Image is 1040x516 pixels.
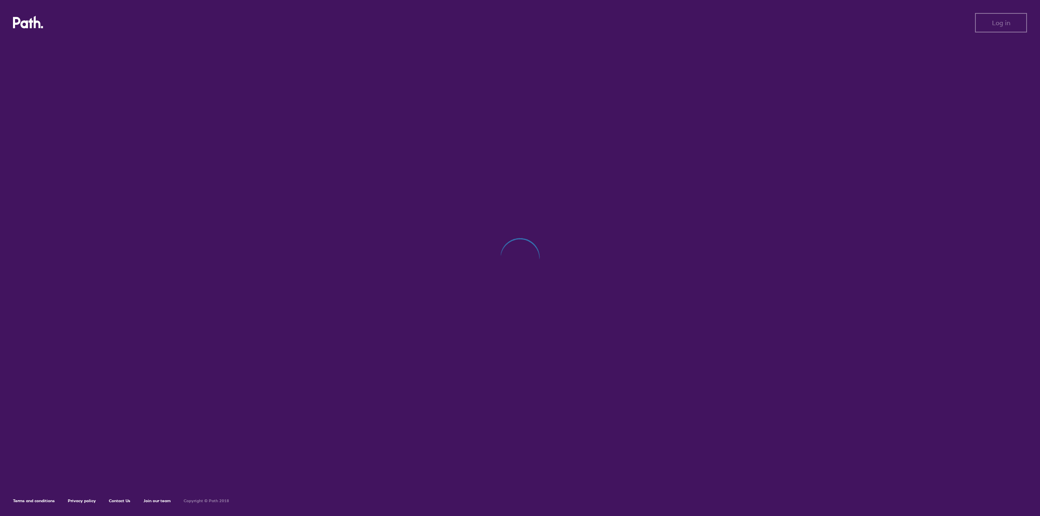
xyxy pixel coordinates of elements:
a: Contact Us [109,498,130,503]
button: Log in [975,13,1027,32]
h6: Copyright © Path 2018 [184,499,229,503]
a: Privacy policy [68,498,96,503]
a: Join our team [143,498,171,503]
span: Log in [992,19,1010,26]
a: Terms and conditions [13,498,55,503]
